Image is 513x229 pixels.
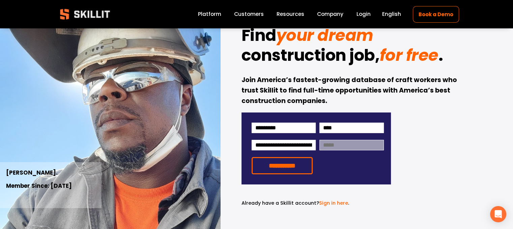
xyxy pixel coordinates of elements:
[490,206,506,222] div: Open Intercom Messenger
[277,10,304,18] span: Resources
[277,10,304,19] a: folder dropdown
[379,44,438,67] em: for free
[319,200,348,206] a: Sign in here
[241,200,319,206] span: Already have a Skillit account?
[241,24,276,47] strong: Find
[241,44,380,67] strong: construction job,
[6,182,72,190] strong: Member Since: [DATE]
[54,4,116,24] img: Skillit
[241,199,391,207] p: .
[438,44,443,67] strong: .
[198,10,221,19] a: Platform
[413,6,459,23] a: Book a Demo
[382,10,401,19] div: language picker
[356,10,370,19] a: Login
[6,169,58,177] strong: [PERSON_NAME].
[276,24,373,47] em: your dream
[234,10,264,19] a: Customers
[241,75,458,105] strong: Join America’s fastest-growing database of craft workers who trust Skillit to find full-time oppo...
[317,10,343,19] a: Company
[382,10,401,18] span: English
